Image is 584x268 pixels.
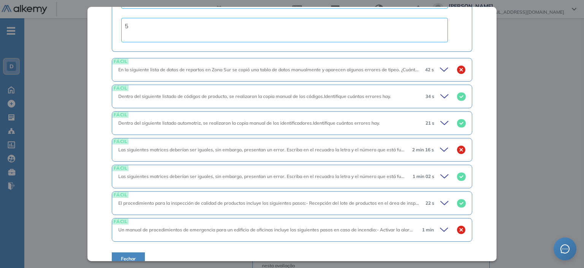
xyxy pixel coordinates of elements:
span: 5 [125,22,129,30]
span: 22 s [425,200,434,207]
span: 21 s [425,120,434,127]
span: FÁCIL [112,192,129,197]
span: 2 min 16 s [412,146,434,153]
span: Dentro del siguiente listado de códigos de producto, se realizaron la copia manual de los códigos... [118,93,391,99]
span: 42 s [425,66,434,73]
span: FÁCIL [112,85,129,91]
span: FÁCIL [112,138,129,144]
span: 1 min [422,226,434,233]
span: message [560,244,570,254]
span: 1 min 02 s [413,173,434,180]
span: FÁCIL [112,218,129,224]
span: Dentro del siguiente listado automotriz, se realizaron la copia manual de los identificadores.Ide... [118,120,380,126]
button: Fechar [112,252,145,265]
span: Las siguientes matrices deberían ser iguales, sin embargo, presentan un error. Escriba en el recu... [118,147,547,152]
span: Fechar [121,255,136,262]
span: FÁCIL [112,165,129,171]
span: Las siguientes matrices deberían ser iguales, sin embargo, presentan un error. Escriba en el recu... [118,173,547,179]
span: FÁCIL [112,58,129,64]
span: 34 s [425,93,434,100]
span: En la siguiente lista de datos de repartos en Zona Sur se copió una tabla de datos manualmente y ... [118,67,445,72]
span: FÁCIL [112,112,129,117]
